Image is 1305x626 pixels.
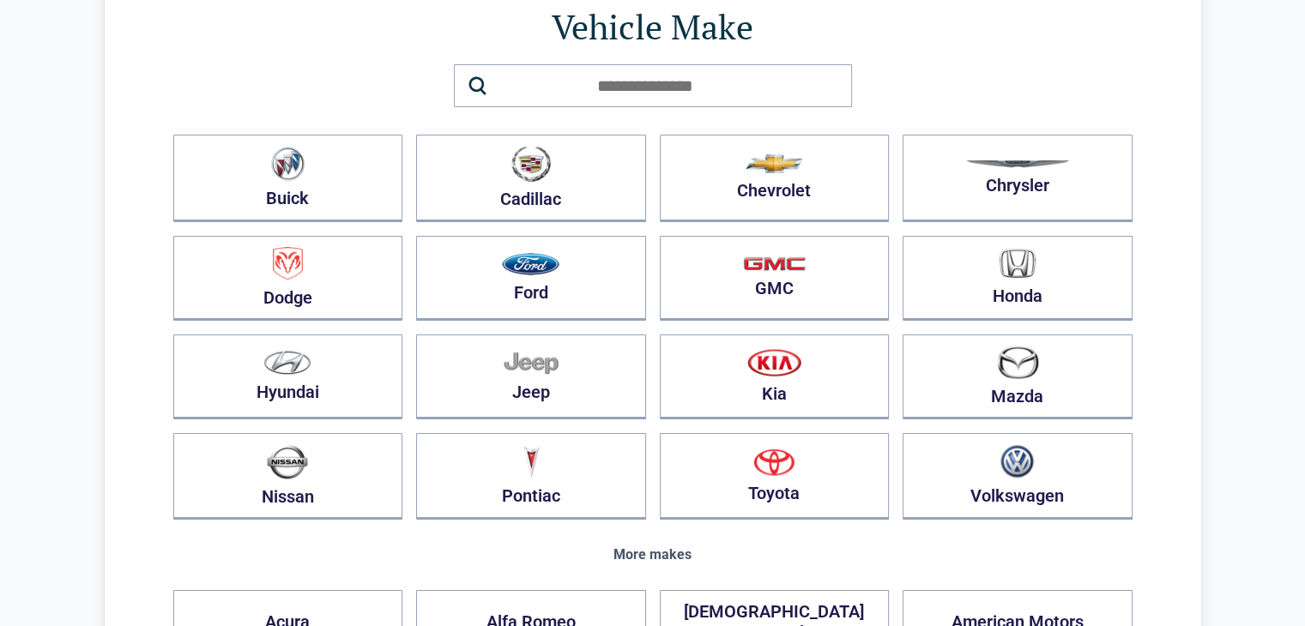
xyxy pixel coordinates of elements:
[416,334,646,419] button: Jeep
[903,433,1133,520] button: Volkswagen
[173,547,1133,563] div: More makes
[173,433,403,520] button: Nissan
[903,334,1133,419] button: Mazda
[416,433,646,520] button: Pontiac
[173,236,403,321] button: Dodge
[903,135,1133,222] button: Chrysler
[903,236,1133,321] button: Honda
[660,236,890,321] button: GMC
[173,135,403,222] button: Buick
[416,236,646,321] button: Ford
[660,433,890,520] button: Toyota
[660,135,890,222] button: Chevrolet
[416,135,646,222] button: Cadillac
[660,334,890,419] button: Kia
[173,334,403,419] button: Hyundai
[173,3,1133,51] h1: Vehicle Make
